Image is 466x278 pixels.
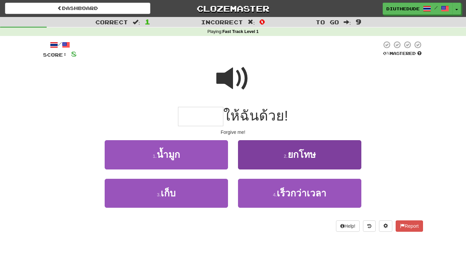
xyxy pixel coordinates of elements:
[222,29,259,34] strong: Fast Track Level 1
[238,140,361,169] button: 2.ยกโทษ
[386,6,420,12] span: DiuTheDude
[133,19,140,25] span: :
[160,3,306,14] a: Clozemaster
[43,52,67,58] span: Score:
[259,18,265,26] span: 0
[201,19,243,25] span: Incorrect
[273,192,277,197] small: 4 .
[157,149,180,160] span: น้ำมูก
[223,108,288,124] span: ให้ฉันด้วย!
[363,220,376,232] button: Round history (alt+y)
[145,18,150,26] span: 1
[71,50,77,58] span: 8
[383,3,453,15] a: DiuTheDude /
[161,188,176,198] span: เก็บ
[238,179,361,208] button: 4.เร็วกว่าเวลา
[383,51,390,56] span: 0 %
[105,140,228,169] button: 1.น้ำมูก
[382,51,423,57] div: Mastered
[5,3,150,14] a: Dashboard
[344,19,351,25] span: :
[43,41,77,49] div: /
[43,129,423,136] div: Forgive me!
[396,220,423,232] button: Report
[434,5,438,10] span: /
[284,153,288,159] small: 2 .
[356,18,361,26] span: 9
[153,153,157,159] small: 1 .
[248,19,255,25] span: :
[157,192,161,197] small: 3 .
[105,179,228,208] button: 3.เก็บ
[95,19,128,25] span: Correct
[336,220,360,232] button: Help!
[316,19,339,25] span: To go
[277,188,326,198] span: เร็วกว่าเวลา
[288,149,316,160] span: ยกโทษ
